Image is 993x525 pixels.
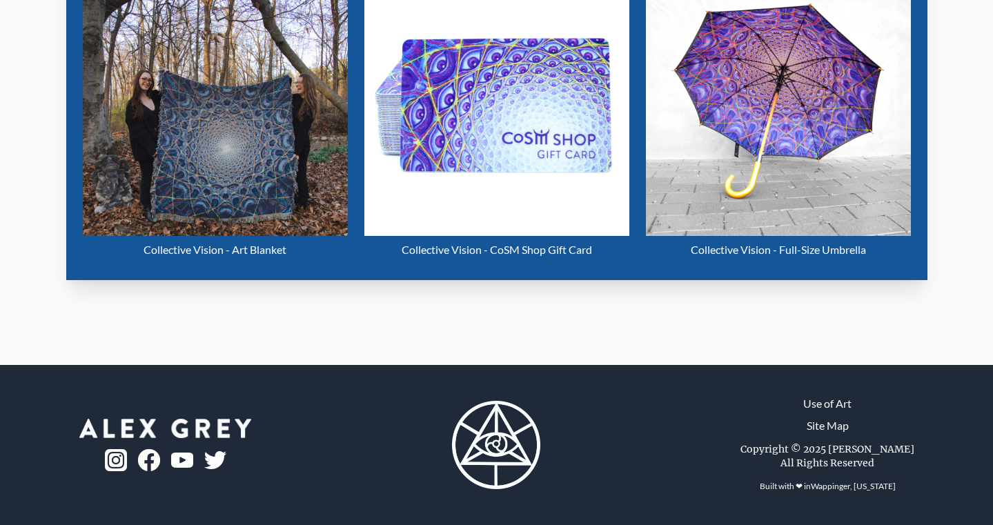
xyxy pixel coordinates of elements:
div: Built with ❤ in [754,475,901,497]
div: Copyright © 2025 [PERSON_NAME] [740,442,914,456]
div: Collective Vision - Full-Size Umbrella [646,236,911,264]
a: Use of Art [803,395,852,412]
div: All Rights Reserved [780,456,874,470]
img: ig-logo.png [105,449,127,471]
img: twitter-logo.png [204,451,226,469]
div: Collective Vision - CoSM Shop Gift Card [364,236,629,264]
img: fb-logo.png [138,449,160,471]
div: Collective Vision - Art Blanket [83,236,348,264]
a: Wappinger, [US_STATE] [811,481,896,491]
a: Site Map [807,417,849,434]
img: youtube-logo.png [171,453,193,468]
